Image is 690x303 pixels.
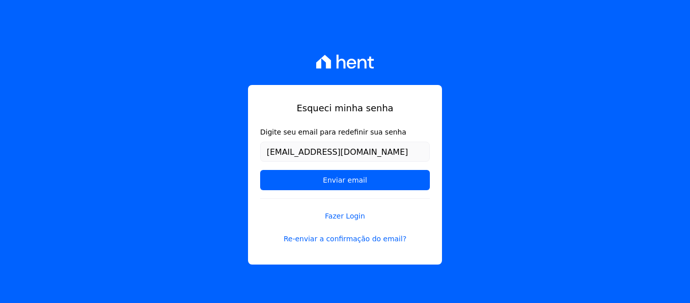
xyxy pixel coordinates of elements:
label: Digite seu email para redefinir sua senha [260,127,430,138]
a: Fazer Login [260,198,430,222]
input: Enviar email [260,170,430,190]
h1: Esqueci minha senha [260,101,430,115]
a: Re-enviar a confirmação do email? [260,234,430,244]
input: Email [260,142,430,162]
